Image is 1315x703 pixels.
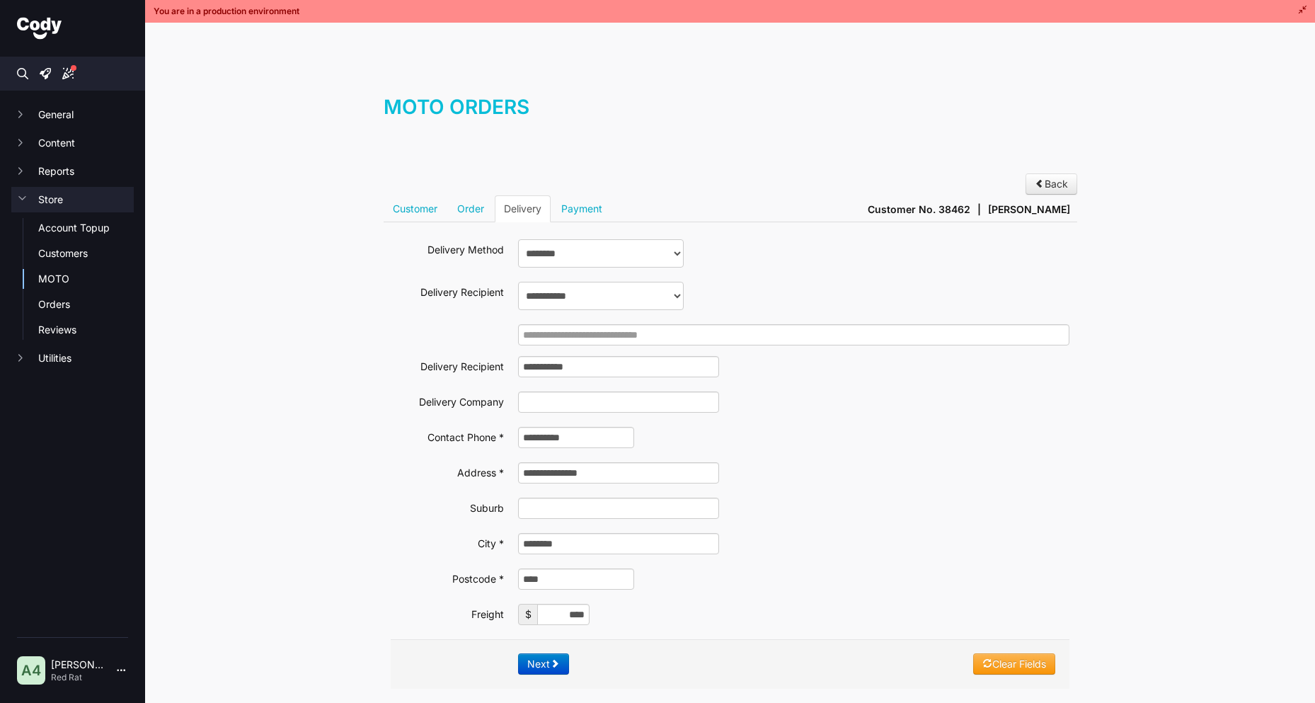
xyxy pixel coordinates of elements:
[11,102,134,127] button: General
[391,568,504,586] label: Postcode *
[51,658,105,672] p: [PERSON_NAME] | 4357
[391,282,504,299] label: Delivery Recipient
[11,130,134,156] button: Content
[51,672,105,683] p: Red Rat
[11,6,54,48] button: Open LiveChat chat widget
[391,498,504,515] label: Suburb
[391,533,504,551] label: City *
[11,159,134,184] button: Reports
[391,239,504,257] label: Delivery Method
[38,297,134,312] a: Orders
[391,391,504,409] label: Delivery Company
[384,195,447,222] a: Customer
[977,202,981,217] span: |
[11,345,134,371] button: Utilities
[391,427,504,445] label: Contact Phone *
[518,653,569,675] button: Next
[552,195,611,222] a: Payment
[38,323,134,337] a: Reviews
[448,195,493,222] a: Order
[495,195,551,222] a: Delivery
[38,221,134,235] a: Account Topup
[384,93,1077,135] h1: MOTO Orders
[1026,173,1077,195] a: Back
[38,246,134,261] a: Customers
[154,6,299,17] span: You are in a production environment
[973,653,1055,675] button: Clear Fields
[391,604,504,622] label: Freight
[391,356,504,374] label: Delivery Recipient
[518,604,538,625] span: $
[38,272,134,286] a: MOTO
[988,202,1070,217] span: [PERSON_NAME]
[11,187,134,212] button: Store
[868,202,970,217] span: Customer No. 38462
[391,462,504,480] label: Address *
